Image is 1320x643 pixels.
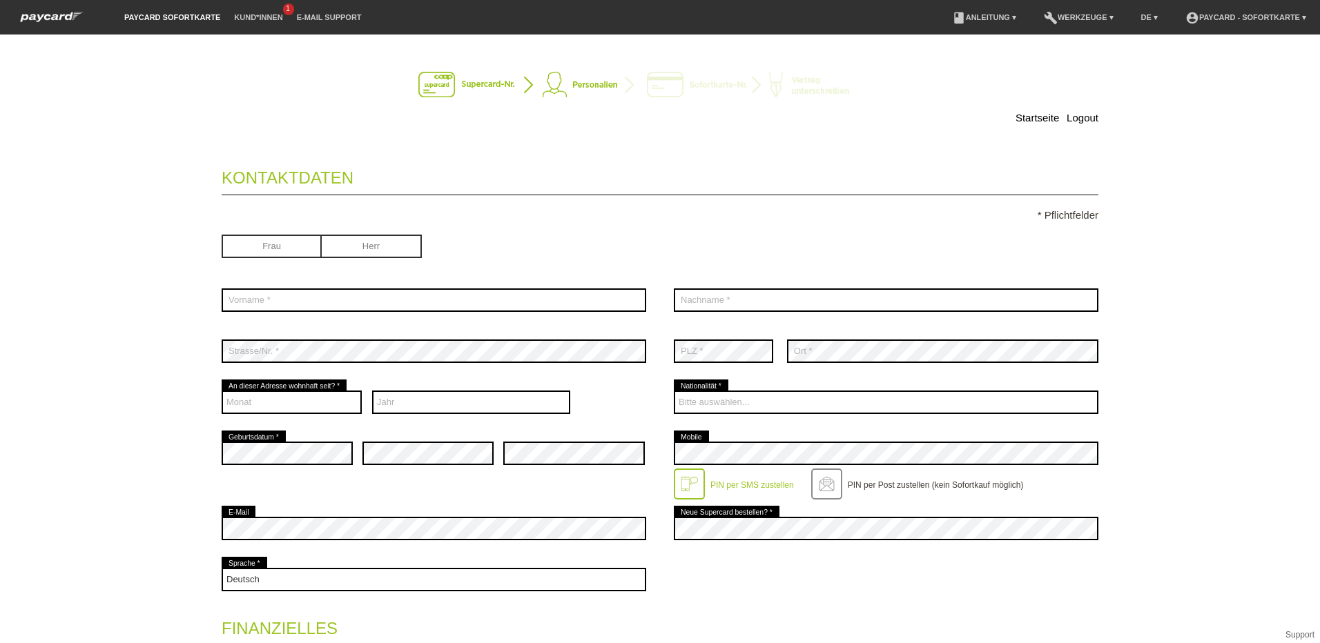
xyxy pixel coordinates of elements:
[14,16,90,26] a: paycard Sofortkarte
[1285,630,1314,640] a: Support
[848,480,1024,490] label: PIN per Post zustellen (kein Sofortkauf möglich)
[1016,112,1059,123] a: Startseite
[117,13,227,21] a: paycard Sofortkarte
[945,13,1023,21] a: bookAnleitung ▾
[1067,112,1098,123] a: Logout
[1178,13,1313,21] a: account_circlepaycard - Sofortkarte ▾
[1134,13,1165,21] a: DE ▾
[710,480,794,490] label: PIN per SMS zustellen
[1044,11,1058,25] i: build
[14,10,90,24] img: paycard Sofortkarte
[952,11,966,25] i: book
[290,13,369,21] a: E-Mail Support
[227,13,289,21] a: Kund*innen
[418,72,902,99] img: instantcard-v2-de-2.png
[222,155,1098,195] legend: Kontaktdaten
[222,209,1098,221] p: * Pflichtfelder
[283,3,294,15] span: 1
[1037,13,1120,21] a: buildWerkzeuge ▾
[1185,11,1199,25] i: account_circle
